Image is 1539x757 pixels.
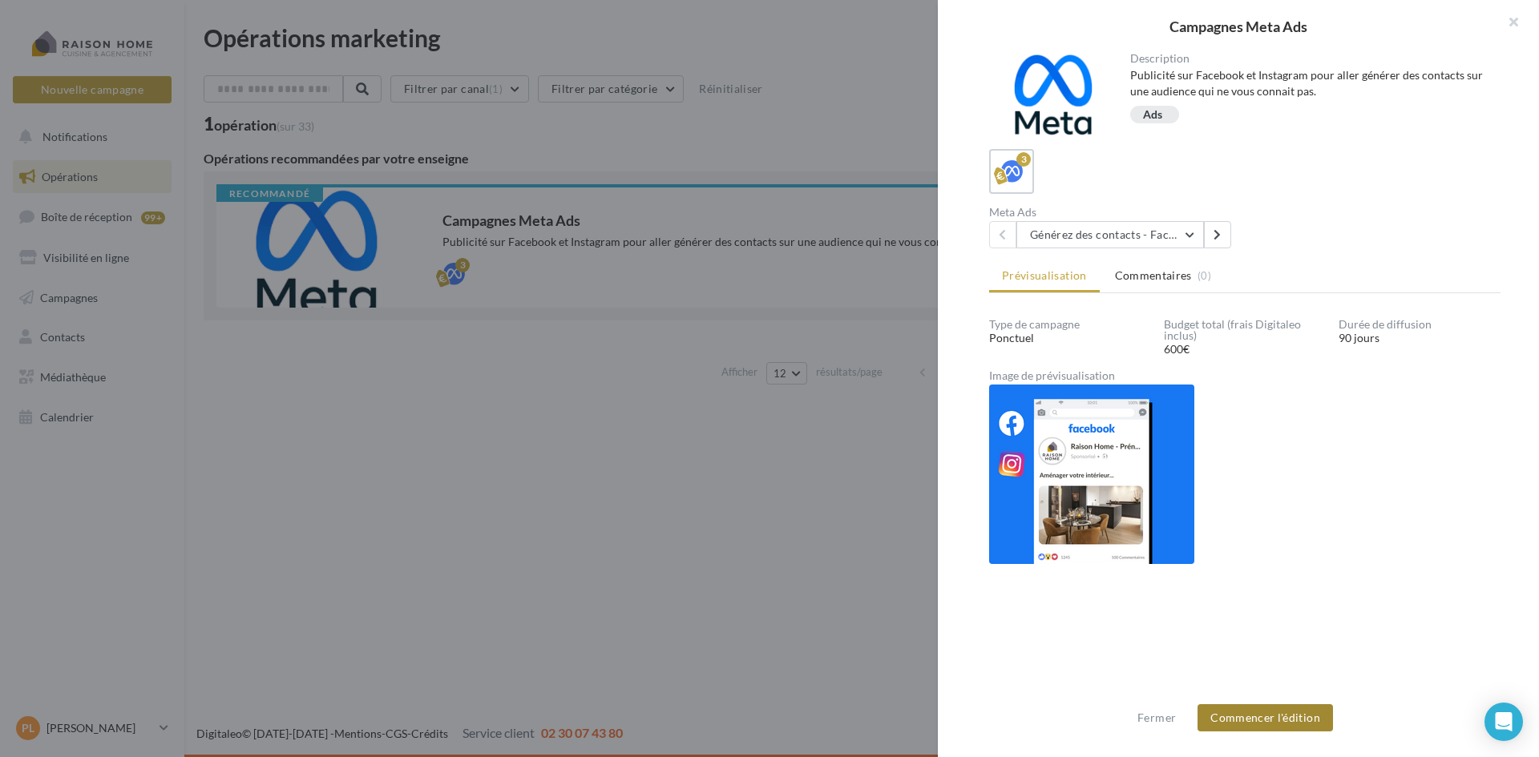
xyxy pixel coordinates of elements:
div: 3 [1016,152,1031,167]
div: 90 jours [1339,330,1501,346]
div: Meta Ads [989,207,1238,218]
div: Campagnes Meta Ads [963,19,1513,34]
div: Image de prévisualisation [989,370,1501,381]
div: Durée de diffusion [1339,319,1501,330]
div: Ponctuel [989,330,1151,346]
div: Budget total (frais Digitaleo inclus) [1164,319,1326,341]
div: 600€ [1164,341,1326,357]
img: 75ef3b89ebe88dc3e567127ec6821622.png [989,385,1194,564]
div: Type de campagne [989,319,1151,330]
div: Publicité sur Facebook et Instagram pour aller générer des contacts sur une audience qui ne vous ... [1130,67,1489,99]
button: Commencer l'édition [1198,704,1333,731]
button: Fermer [1131,708,1182,727]
div: Open Intercom Messenger [1484,703,1523,741]
div: Description [1130,53,1489,64]
button: Générez des contacts - Facebook Lead Ads 3 mois [1016,221,1204,248]
div: Ads [1143,109,1163,121]
span: (0) [1198,269,1211,282]
span: Commentaires [1115,268,1192,284]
